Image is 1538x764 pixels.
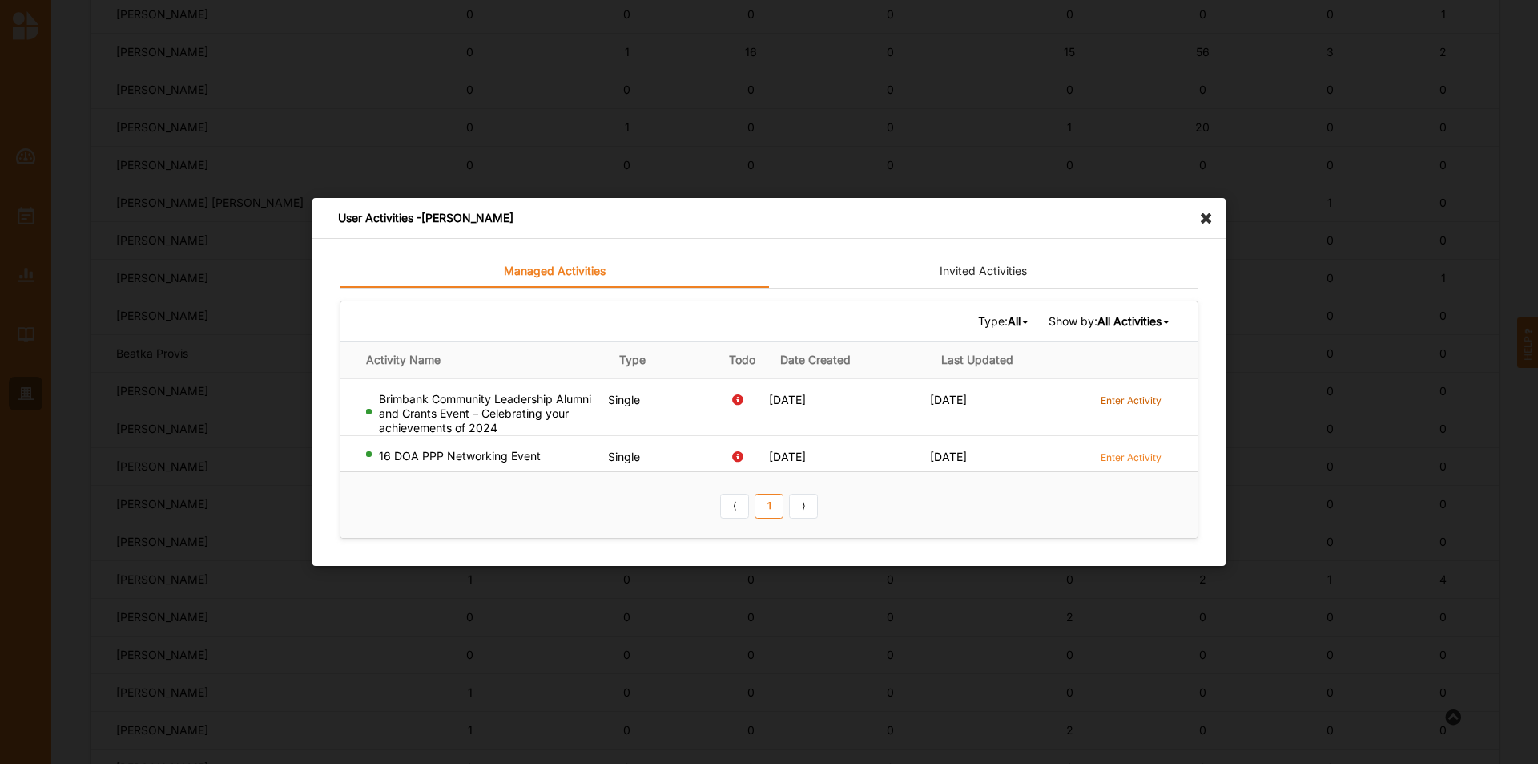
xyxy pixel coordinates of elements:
[769,341,930,378] th: Date Created
[1101,449,1162,464] a: Enter Activity
[769,256,1198,288] a: Invited Activities
[312,198,1226,239] div: User Activities - [PERSON_NAME]
[718,491,821,519] div: Pagination Navigation
[608,450,640,463] span: Single
[789,493,818,519] a: Next item
[930,393,967,406] span: [DATE]
[930,450,967,463] span: [DATE]
[608,341,715,378] th: Type
[978,313,1031,328] span: Type:
[1008,314,1021,328] b: All
[720,493,749,519] a: Previous item
[1097,314,1162,328] b: All Activities
[769,450,806,463] span: [DATE]
[1101,394,1162,407] label: Enter Activity
[1101,392,1162,407] a: Enter Activity
[930,341,1091,378] th: Last Updated
[769,393,806,406] span: [DATE]
[755,493,783,519] a: 1
[340,341,608,378] th: Activity Name
[366,449,602,463] div: 16 DOA PPP Networking Event
[340,256,769,288] a: Managed Activities
[1101,451,1162,464] label: Enter Activity
[715,341,769,378] th: Todo
[366,392,602,435] div: Brimbank Community Leadership Alumni and Grants Event – Celebrating your achievements of 2024
[1049,313,1172,328] span: Show by:
[608,393,640,406] span: Single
